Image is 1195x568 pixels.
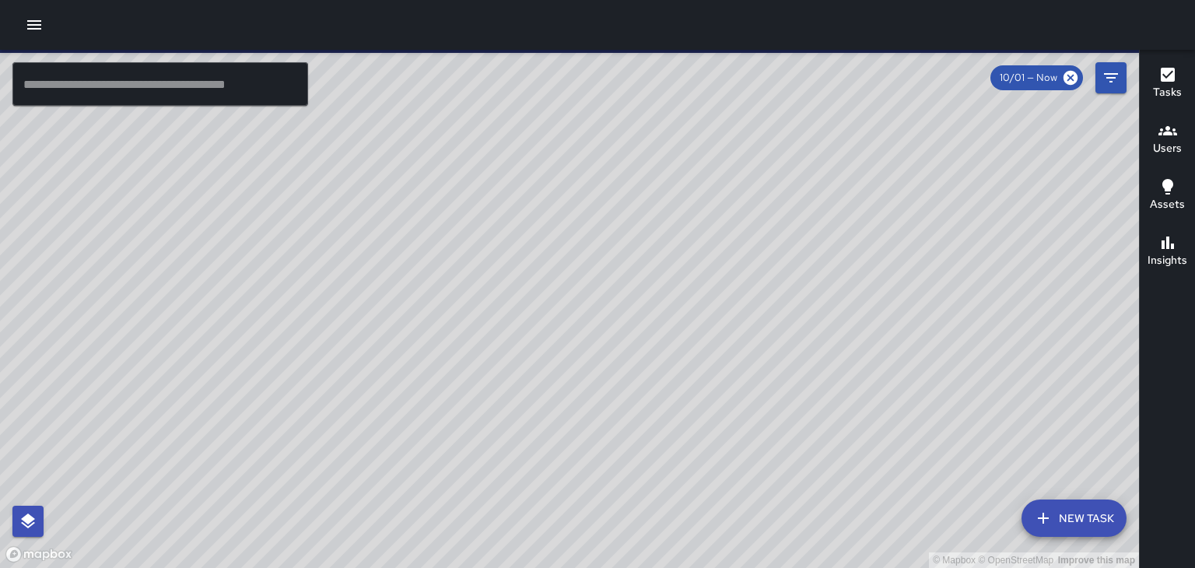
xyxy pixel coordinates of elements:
h6: Tasks [1153,84,1182,101]
button: Insights [1140,224,1195,280]
h6: Insights [1148,252,1187,269]
h6: Assets [1150,196,1185,213]
button: Assets [1140,168,1195,224]
button: Filters [1095,62,1127,93]
button: Tasks [1140,56,1195,112]
span: 10/01 — Now [990,70,1067,86]
button: Users [1140,112,1195,168]
div: 10/01 — Now [990,65,1083,90]
button: New Task [1022,500,1127,537]
h6: Users [1153,140,1182,157]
